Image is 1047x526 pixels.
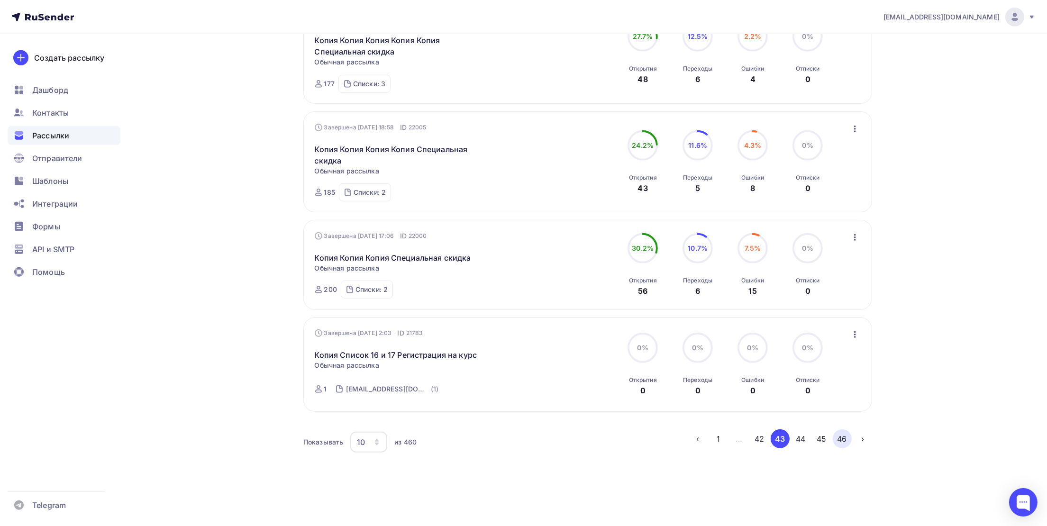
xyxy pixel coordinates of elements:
[637,344,648,352] span: 0%
[632,244,654,252] span: 30.2%
[796,174,820,181] div: Отписки
[683,376,712,384] div: Переходы
[324,384,327,394] div: 1
[629,174,657,181] div: Открытия
[744,32,762,40] span: 2.2%
[688,32,708,40] span: 12.5%
[345,381,440,397] a: [EMAIL_ADDRESS][DOMAIN_NAME] (1)
[744,141,762,149] span: 4.3%
[324,188,335,197] div: 185
[400,231,407,241] span: ID
[741,65,764,73] div: Ошибки
[315,263,379,273] span: Обычная рассылка
[741,376,764,384] div: Ошибки
[750,429,769,448] button: Go to page 42
[32,153,82,164] span: Отправители
[750,182,755,194] div: 8
[632,141,654,149] span: 24.2%
[324,285,337,294] div: 200
[315,231,427,241] div: Завершена [DATE] 17:06
[355,285,388,294] div: Списки: 2
[315,35,477,57] a: Копия Копия Копия Копия Копия Специальная скидка
[406,328,423,338] span: 21783
[315,57,379,67] span: Обычная рассылка
[397,328,404,338] span: ID
[32,198,78,209] span: Интеграции
[32,499,66,511] span: Telegram
[805,73,810,85] div: 0
[638,285,647,297] div: 56
[8,149,120,168] a: Отправители
[32,130,69,141] span: Рассылки
[629,277,657,284] div: Открытия
[32,84,68,96] span: Дашборд
[638,182,648,194] div: 43
[32,266,65,278] span: Помощь
[792,429,810,448] button: Go to page 44
[695,73,700,85] div: 6
[32,107,69,118] span: Контакты
[350,431,388,453] button: 10
[683,65,712,73] div: Переходы
[695,385,701,396] div: 0
[833,429,852,448] button: Go to page 46
[688,244,708,252] span: 10.7%
[8,126,120,145] a: Рассылки
[315,349,477,361] a: Копия Список 16 и 17 Регистрация на курс
[805,285,810,297] div: 0
[8,172,120,190] a: Шаблоны
[749,285,757,297] div: 15
[805,182,810,194] div: 0
[32,221,60,232] span: Формы
[315,166,379,176] span: Обычная рассылка
[805,385,810,396] div: 0
[32,175,68,187] span: Шаблоны
[315,361,379,370] span: Обычная рассылка
[812,429,831,448] button: Go to page 45
[394,437,417,447] div: из 460
[741,174,764,181] div: Ошибки
[802,141,813,149] span: 0%
[750,73,756,85] div: 4
[802,244,813,252] span: 0%
[695,285,700,297] div: 6
[629,65,657,73] div: Открытия
[431,384,438,394] div: (1)
[709,429,728,448] button: Go to page 1
[633,32,653,40] span: 27.7%
[357,436,365,448] div: 10
[315,144,477,166] a: Копия Копия Копия Копия Специальная скидка
[346,384,429,394] div: [EMAIL_ADDRESS][DOMAIN_NAME]
[683,174,712,181] div: Переходы
[409,123,427,132] span: 22005
[409,231,427,241] span: 22000
[640,385,646,396] div: 0
[771,429,790,448] button: Go to page 43
[741,277,764,284] div: Ошибки
[34,52,104,63] div: Создать рассылку
[745,244,761,252] span: 7.5%
[750,385,756,396] div: 0
[796,376,820,384] div: Отписки
[303,437,343,447] div: Показывать
[315,328,423,338] div: Завершена [DATE] 2:03
[629,376,657,384] div: Открытия
[683,277,712,284] div: Переходы
[400,123,407,132] span: ID
[688,141,707,149] span: 11.6%
[802,32,813,40] span: 0%
[688,429,872,448] ul: Pagination
[315,252,471,263] a: Копия Копия Копия Специальная скидка
[8,217,120,236] a: Формы
[883,8,1036,27] a: [EMAIL_ADDRESS][DOMAIN_NAME]
[688,429,707,448] button: Go to previous page
[796,65,820,73] div: Отписки
[315,123,427,132] div: Завершена [DATE] 18:58
[324,79,335,89] div: 177
[32,244,74,255] span: API и SMTP
[354,188,386,197] div: Списки: 2
[747,344,758,352] span: 0%
[853,429,872,448] button: Go to next page
[8,103,120,122] a: Контакты
[883,12,1000,22] span: [EMAIL_ADDRESS][DOMAIN_NAME]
